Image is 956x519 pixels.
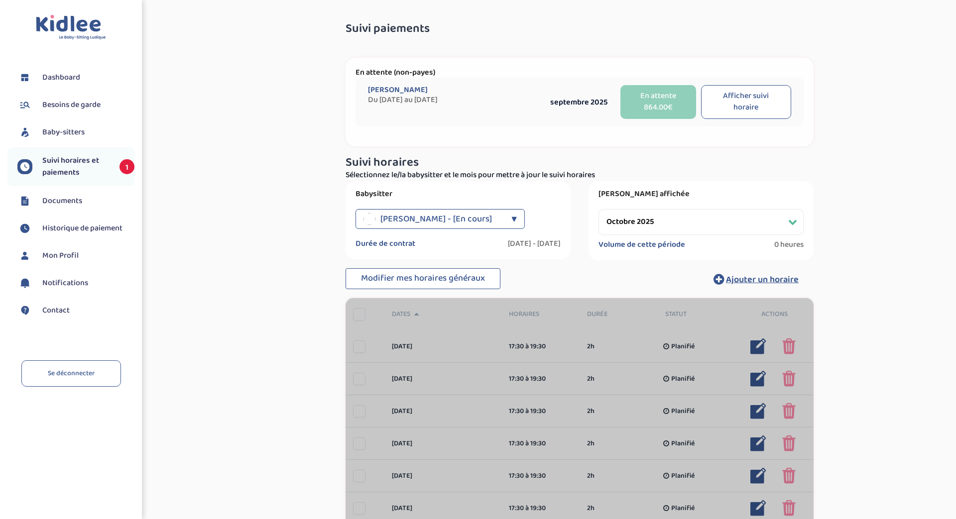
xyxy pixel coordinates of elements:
label: Volume de cette période [598,240,685,250]
div: septembre 2025 [542,96,615,108]
img: suivihoraire.svg [17,221,32,236]
span: Baby-sitters [42,126,85,138]
img: logo.svg [36,15,106,40]
a: Notifications [17,276,134,291]
button: En attente 864.00€ [620,85,696,119]
img: besoin.svg [17,98,32,112]
button: Modifier mes horaires généraux [346,268,500,289]
span: [PERSON_NAME] [368,85,428,95]
label: [PERSON_NAME] affichée [598,189,804,199]
img: suivihoraire.svg [17,159,32,174]
button: Ajouter un horaire [699,268,814,290]
label: [DATE] - [DATE] [508,239,561,249]
label: Babysitter [356,189,561,199]
div: ▼ [511,209,517,229]
a: Historique de paiement [17,221,134,236]
span: Contact [42,305,70,316]
span: Suivi horaires et paiements [42,155,110,179]
span: Documents [42,195,82,207]
img: notification.svg [17,276,32,291]
span: [PERSON_NAME] - [En cours] [380,209,492,229]
img: babysitters.svg [17,125,32,140]
img: profil.svg [17,248,32,263]
span: Mon Profil [42,250,79,262]
span: 1 [119,159,134,174]
span: Historique de paiement [42,222,122,234]
span: Modifier mes horaires généraux [361,271,485,285]
span: Notifications [42,277,88,289]
span: Du [DATE] au [DATE] [368,95,542,105]
img: documents.svg [17,194,32,208]
a: Documents [17,194,134,208]
p: En attente (non-payes) [356,68,804,78]
a: Se déconnecter [21,360,121,387]
button: Afficher suivi horaire [701,85,791,119]
a: Mon Profil [17,248,134,263]
a: Dashboard [17,70,134,85]
span: Suivi paiements [346,22,430,35]
span: Dashboard [42,72,80,84]
img: contact.svg [17,303,32,318]
p: Sélectionnez le/la babysitter et le mois pour mettre à jour le suivi horaires [346,169,814,181]
label: Durée de contrat [356,239,415,249]
a: Besoins de garde [17,98,134,112]
a: Baby-sitters [17,125,134,140]
img: dashboard.svg [17,70,32,85]
h3: Suivi horaires [346,156,814,169]
a: Contact [17,303,134,318]
span: 0 heures [774,240,804,250]
span: Besoins de garde [42,99,101,111]
span: Ajouter un horaire [726,273,799,287]
a: Suivi horaires et paiements 1 [17,155,134,179]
